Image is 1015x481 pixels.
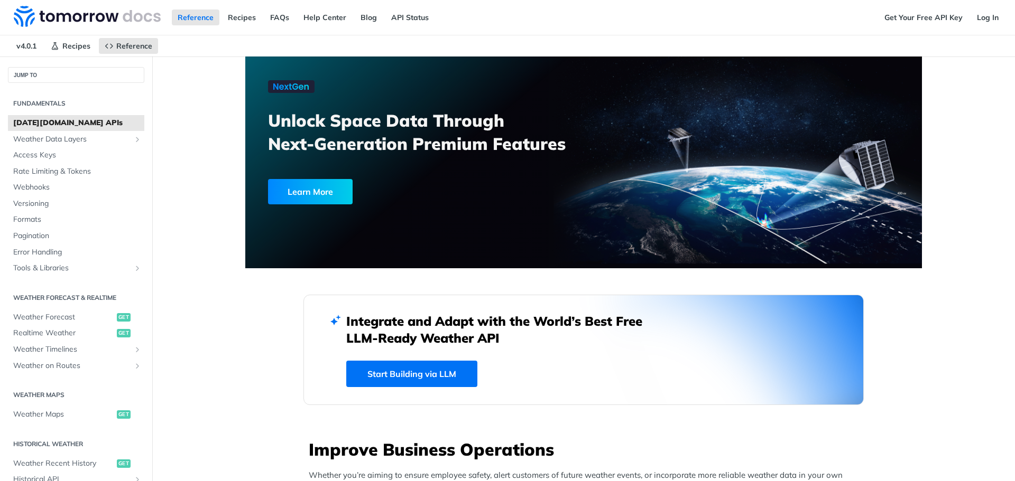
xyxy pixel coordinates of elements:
span: Webhooks [13,182,142,193]
span: get [117,459,131,468]
span: v4.0.1 [11,38,42,54]
span: Tools & Libraries [13,263,131,273]
span: get [117,410,131,419]
span: Reference [116,41,152,51]
button: Show subpages for Weather Data Layers [133,135,142,144]
span: Versioning [13,199,142,209]
button: Show subpages for Weather on Routes [133,362,142,370]
button: JUMP TO [8,67,144,83]
a: Recipes [45,38,96,54]
a: Formats [8,212,144,228]
a: Error Handling [8,244,144,260]
h3: Improve Business Operations [309,438,864,461]
a: Log In [971,10,1004,25]
h2: Weather Forecast & realtime [8,293,144,303]
a: [DATE][DOMAIN_NAME] APIs [8,115,144,131]
span: Error Handling [13,247,142,258]
a: Access Keys [8,147,144,163]
a: Rate Limiting & Tokens [8,164,144,180]
h2: Integrate and Adapt with the World’s Best Free LLM-Ready Weather API [346,313,658,346]
a: Recipes [222,10,262,25]
span: [DATE][DOMAIN_NAME] APIs [13,118,142,128]
a: Realtime Weatherget [8,325,144,341]
a: Weather Data LayersShow subpages for Weather Data Layers [8,131,144,147]
a: Reference [99,38,158,54]
h2: Fundamentals [8,99,144,108]
a: Pagination [8,228,144,244]
a: Blog [355,10,383,25]
a: Weather Mapsget [8,407,144,422]
button: Show subpages for Tools & Libraries [133,264,142,272]
a: Reference [172,10,219,25]
a: Get Your Free API Key [879,10,968,25]
span: Weather Forecast [13,312,114,323]
a: Weather Recent Historyget [8,456,144,471]
a: Weather on RoutesShow subpages for Weather on Routes [8,358,144,374]
span: Weather Maps [13,409,114,420]
button: Show subpages for Weather Timelines [133,345,142,354]
div: Learn More [268,179,353,204]
a: Help Center [298,10,352,25]
h3: Unlock Space Data Through Next-Generation Premium Features [268,109,595,155]
span: Weather Recent History [13,458,114,469]
a: Weather TimelinesShow subpages for Weather Timelines [8,342,144,357]
img: NextGen [268,80,315,93]
span: Rate Limiting & Tokens [13,166,142,177]
span: Realtime Weather [13,328,114,338]
span: Weather Timelines [13,344,131,355]
a: Learn More [268,179,530,204]
a: API Status [385,10,435,25]
span: get [117,329,131,337]
span: Recipes [62,41,90,51]
h2: Weather Maps [8,390,144,400]
a: Tools & LibrariesShow subpages for Tools & Libraries [8,260,144,276]
a: Versioning [8,196,144,212]
h2: Historical Weather [8,439,144,449]
img: Tomorrow.io Weather API Docs [14,6,161,27]
a: Weather Forecastget [8,309,144,325]
a: Webhooks [8,180,144,195]
a: Start Building via LLM [346,361,477,387]
span: Weather Data Layers [13,134,131,145]
span: Formats [13,214,142,225]
span: Access Keys [13,150,142,161]
span: Pagination [13,231,142,241]
span: get [117,313,131,322]
span: Weather on Routes [13,361,131,371]
a: FAQs [264,10,295,25]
